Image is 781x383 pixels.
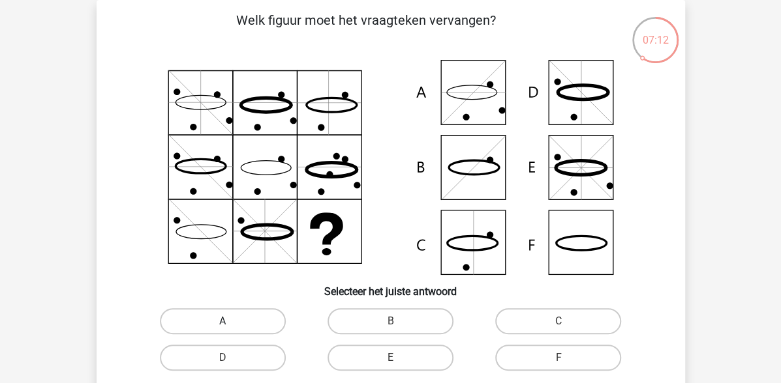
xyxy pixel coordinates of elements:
[160,345,286,371] label: D
[117,10,615,50] p: Welk figuur moet het vraagteken vervangen?
[631,16,680,48] div: 07:12
[160,308,286,334] label: A
[495,308,621,334] label: C
[495,345,621,371] label: F
[328,308,453,334] label: B
[328,345,453,371] label: E
[117,275,664,298] h6: Selecteer het juiste antwoord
